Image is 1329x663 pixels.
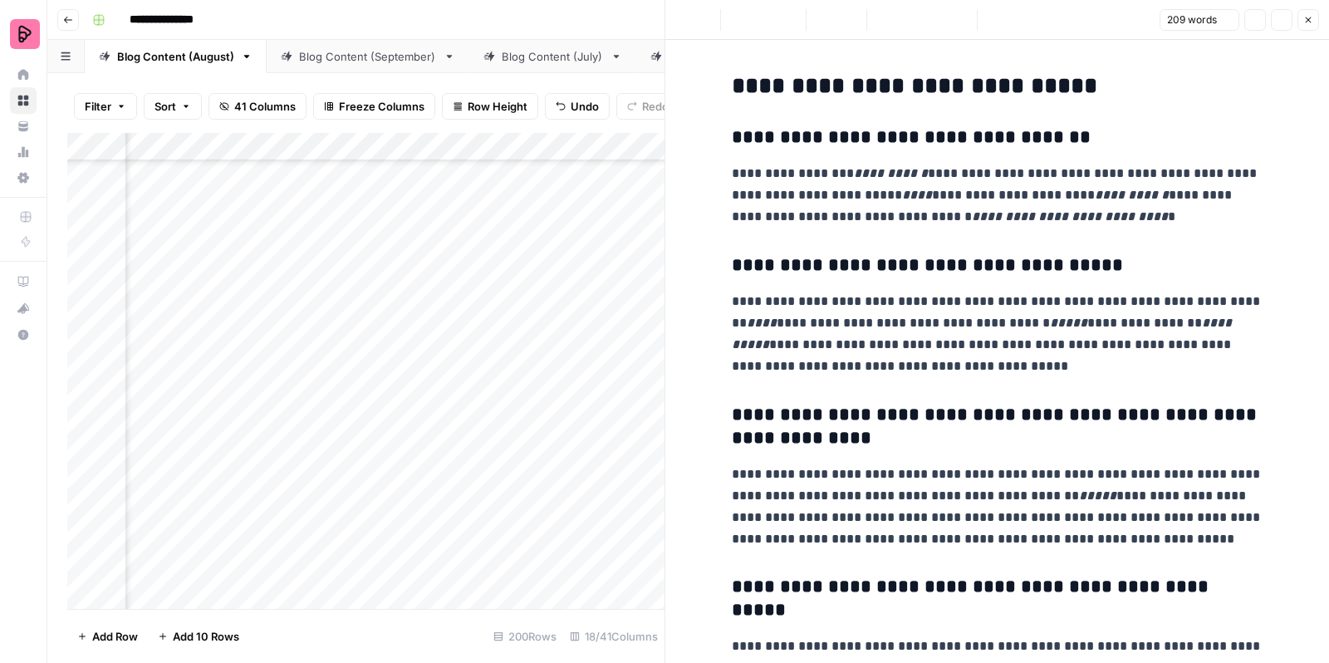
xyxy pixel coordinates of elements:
[234,98,296,115] span: 41 Columns
[10,87,37,114] a: Browse
[571,98,599,115] span: Undo
[313,93,435,120] button: Freeze Columns
[10,61,37,88] a: Home
[502,48,604,65] div: Blog Content (July)
[10,139,37,165] a: Usage
[642,98,669,115] span: Redo
[10,295,37,322] button: What's new?
[339,98,424,115] span: Freeze Columns
[67,623,148,650] button: Add Row
[442,93,538,120] button: Row Height
[144,93,202,120] button: Sort
[92,628,138,645] span: Add Row
[1160,9,1239,31] button: 209 words
[545,93,610,120] button: Undo
[1167,12,1217,27] span: 209 words
[173,628,239,645] span: Add 10 Rows
[85,98,111,115] span: Filter
[74,93,137,120] button: Filter
[154,98,176,115] span: Sort
[469,40,636,73] a: Blog Content (July)
[10,322,37,348] button: Help + Support
[11,296,36,321] div: What's new?
[487,623,563,650] div: 200 Rows
[85,40,267,73] a: Blog Content (August)
[117,48,234,65] div: Blog Content (August)
[299,48,437,65] div: Blog Content (September)
[208,93,307,120] button: 41 Columns
[148,623,249,650] button: Add 10 Rows
[468,98,527,115] span: Row Height
[636,40,804,73] a: Blog Content (April)
[10,268,37,295] a: AirOps Academy
[267,40,469,73] a: Blog Content (September)
[10,165,37,191] a: Settings
[10,19,40,49] img: Preply Logo
[10,13,37,55] button: Workspace: Preply
[563,623,664,650] div: 18/41 Columns
[616,93,679,120] button: Redo
[10,113,37,140] a: Your Data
